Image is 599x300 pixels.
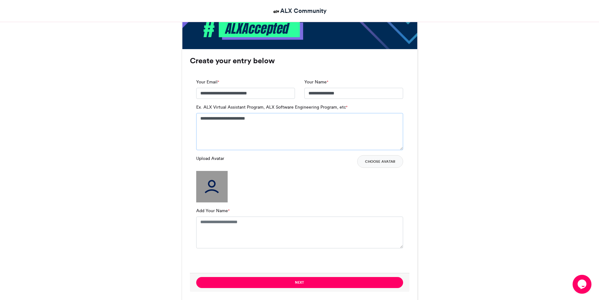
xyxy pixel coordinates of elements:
[196,171,228,202] img: user_filled.png
[272,8,280,15] img: ALX Community
[196,79,219,85] label: Your Email
[272,6,327,15] a: ALX Community
[196,155,224,162] label: Upload Avatar
[304,79,328,85] label: Your Name
[573,275,593,294] iframe: chat widget
[196,277,403,288] button: Next
[190,57,409,65] h3: Create your entry below
[196,104,347,110] label: Ex. ALX Virtual Assistant Program, ALX Software Engineering Program, etc
[357,155,403,168] button: Choose Avatar
[196,207,230,214] label: Add Your Name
